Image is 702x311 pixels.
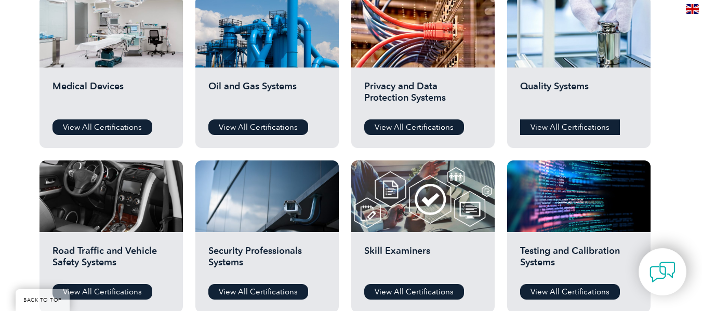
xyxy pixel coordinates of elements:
[364,119,464,135] a: View All Certifications
[650,259,675,285] img: contact-chat.png
[208,80,326,112] h2: Oil and Gas Systems
[208,284,308,300] a: View All Certifications
[16,289,70,311] a: BACK TO TOP
[52,245,170,276] h2: Road Traffic and Vehicle Safety Systems
[364,80,482,112] h2: Privacy and Data Protection Systems
[52,119,152,135] a: View All Certifications
[208,119,308,135] a: View All Certifications
[520,80,638,112] h2: Quality Systems
[208,245,326,276] h2: Security Professionals Systems
[520,119,620,135] a: View All Certifications
[52,284,152,300] a: View All Certifications
[52,80,170,112] h2: Medical Devices
[686,4,699,14] img: en
[364,245,482,276] h2: Skill Examiners
[520,284,620,300] a: View All Certifications
[520,245,638,276] h2: Testing and Calibration Systems
[364,284,464,300] a: View All Certifications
